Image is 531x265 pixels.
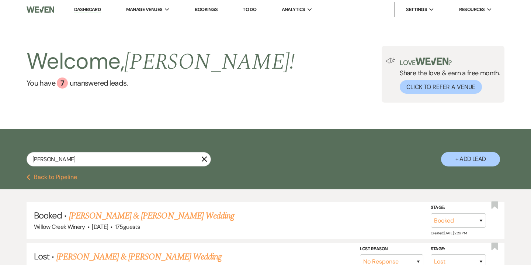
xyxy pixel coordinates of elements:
[195,6,218,13] a: Bookings
[360,245,423,253] label: Lost Reason
[27,46,295,78] h2: Welcome,
[441,152,500,166] button: + Add Lead
[282,6,305,13] span: Analytics
[400,58,500,66] p: Love ?
[56,250,222,264] a: [PERSON_NAME] & [PERSON_NAME] Wedding
[27,174,77,180] button: Back to Pipeline
[400,80,482,94] button: Click to Refer a Venue
[27,78,295,89] a: You have 7 unanswered leads.
[431,204,486,212] label: Stage:
[406,6,427,13] span: Settings
[416,58,448,65] img: weven-logo-green.svg
[34,251,49,262] span: Lost
[34,223,85,231] span: Willow Creek Winery
[459,6,485,13] span: Resources
[34,210,62,221] span: Booked
[243,6,256,13] a: To Do
[92,223,108,231] span: [DATE]
[27,2,54,17] img: Weven Logo
[69,209,234,223] a: [PERSON_NAME] & [PERSON_NAME] Wedding
[115,223,140,231] span: 175 guests
[124,45,295,79] span: [PERSON_NAME] !
[126,6,163,13] span: Manage Venues
[74,6,101,13] a: Dashboard
[57,78,68,89] div: 7
[27,152,211,166] input: Search by name, event date, email address or phone number
[431,231,466,235] span: Created: [DATE] 2:26 PM
[395,58,500,94] div: Share the love & earn a free month.
[386,58,395,63] img: loud-speaker-illustration.svg
[431,245,486,253] label: Stage:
